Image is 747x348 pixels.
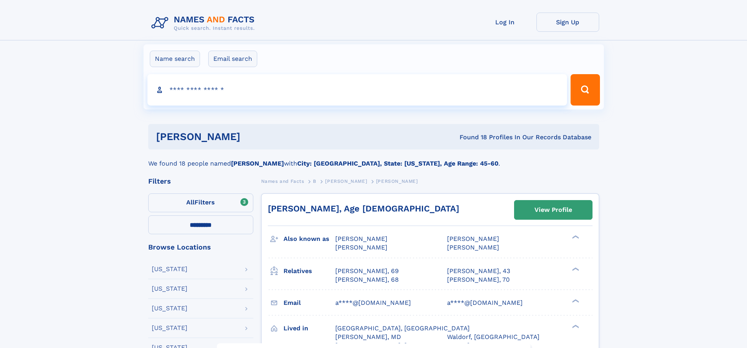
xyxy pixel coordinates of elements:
[335,275,399,284] a: [PERSON_NAME], 68
[148,244,253,251] div: Browse Locations
[208,51,257,67] label: Email search
[570,235,580,240] div: ❯
[261,176,304,186] a: Names and Facts
[571,74,600,106] button: Search Button
[350,133,591,142] div: Found 18 Profiles In Our Records Database
[148,149,599,168] div: We found 18 people named with .
[152,286,187,292] div: [US_STATE]
[447,267,510,275] a: [PERSON_NAME], 43
[297,160,498,167] b: City: [GEOGRAPHIC_DATA], State: [US_STATE], Age Range: 45-60
[148,178,253,185] div: Filters
[447,235,499,242] span: [PERSON_NAME]
[570,324,580,329] div: ❯
[152,266,187,272] div: [US_STATE]
[447,244,499,251] span: [PERSON_NAME]
[447,275,510,284] a: [PERSON_NAME], 70
[284,264,335,278] h3: Relatives
[514,200,592,219] a: View Profile
[335,235,387,242] span: [PERSON_NAME]
[534,201,572,219] div: View Profile
[325,176,367,186] a: [PERSON_NAME]
[152,325,187,331] div: [US_STATE]
[313,179,316,184] span: B
[150,51,200,67] label: Name search
[148,13,261,34] img: Logo Names and Facts
[186,199,194,206] span: All
[335,244,387,251] span: [PERSON_NAME]
[335,267,399,275] a: [PERSON_NAME], 69
[570,298,580,303] div: ❯
[284,296,335,310] h3: Email
[335,333,401,341] span: [PERSON_NAME], MD
[325,179,367,184] span: [PERSON_NAME]
[152,305,187,312] div: [US_STATE]
[335,324,470,332] span: [GEOGRAPHIC_DATA], [GEOGRAPHIC_DATA]
[147,74,567,106] input: search input
[148,193,253,212] label: Filters
[284,322,335,335] h3: Lived in
[376,179,418,184] span: [PERSON_NAME]
[231,160,284,167] b: [PERSON_NAME]
[284,232,335,246] h3: Also known as
[474,13,536,32] a: Log In
[156,132,350,142] h1: [PERSON_NAME]
[570,266,580,271] div: ❯
[536,13,599,32] a: Sign Up
[313,176,316,186] a: B
[268,204,459,213] a: [PERSON_NAME], Age [DEMOGRAPHIC_DATA]
[447,333,540,341] span: Waldorf, [GEOGRAPHIC_DATA]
